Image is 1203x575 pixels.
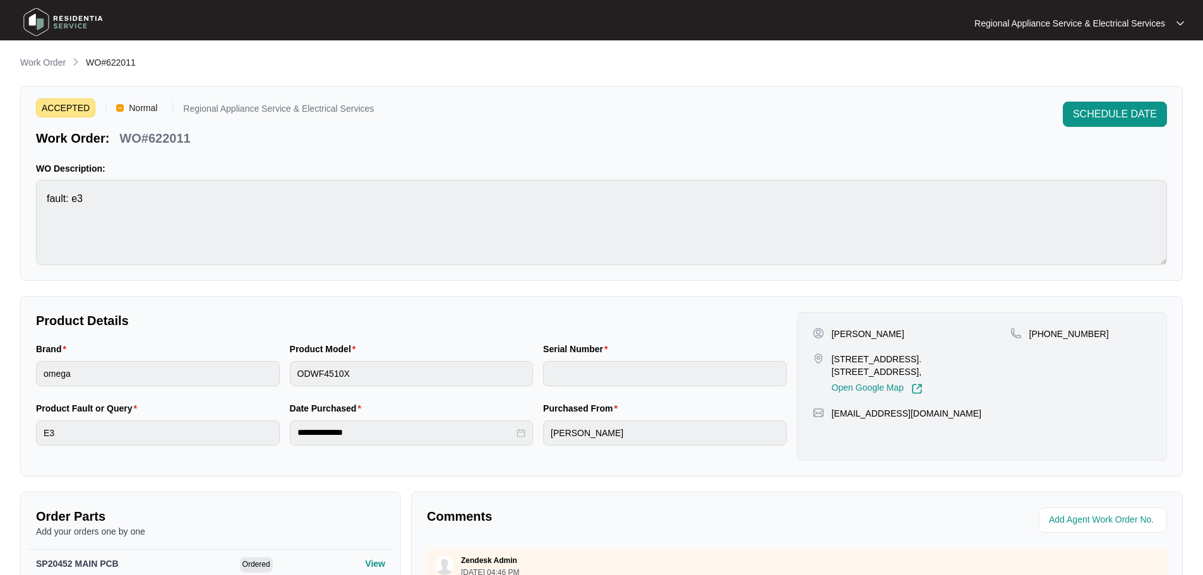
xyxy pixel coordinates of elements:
img: map-pin [813,353,824,364]
img: map-pin [1010,328,1022,339]
input: Date Purchased [297,426,515,439]
a: Open Google Map [832,383,923,394]
img: Vercel Logo [116,104,124,112]
input: Serial Number [543,361,787,386]
img: user.svg [435,556,454,575]
p: Regional Appliance Service & Electrical Services [183,104,374,117]
p: Regional Appliance Service & Electrical Services [974,17,1165,30]
label: Date Purchased [290,402,366,415]
button: SCHEDULE DATE [1063,102,1167,127]
label: Serial Number [543,343,613,355]
span: Ordered [240,557,273,572]
img: chevron-right [71,57,81,67]
label: Purchased From [543,402,623,415]
p: [STREET_ADDRESS]. [STREET_ADDRESS], [832,353,1010,378]
p: View [365,557,385,570]
p: WO Description: [36,162,1167,175]
a: Work Order [18,56,68,70]
img: Link-External [911,383,923,394]
p: Work Order [20,56,66,69]
img: dropdown arrow [1176,20,1184,27]
img: map-pin [813,407,824,418]
textarea: fault: e3 [36,180,1167,265]
p: [PHONE_NUMBER] [1029,328,1109,340]
label: Product Fault or Query [36,402,142,415]
p: Product Details [36,312,787,329]
span: WO#622011 [86,57,136,68]
span: SP20452 MAIN PCB [36,559,119,569]
img: user-pin [813,328,824,339]
p: [PERSON_NAME] [832,328,904,340]
p: Order Parts [36,507,385,525]
span: ACCEPTED [36,98,95,117]
span: Normal [124,98,162,117]
input: Purchased From [543,420,787,446]
img: residentia service logo [19,3,107,41]
p: Comments [427,507,788,525]
input: Product Model [290,361,534,386]
label: Brand [36,343,71,355]
input: Product Fault or Query [36,420,280,446]
p: WO#622011 [119,129,190,147]
input: Brand [36,361,280,386]
label: Product Model [290,343,361,355]
p: Add your orders one by one [36,525,385,538]
p: Zendesk Admin [461,555,517,566]
span: SCHEDULE DATE [1073,107,1157,122]
p: Work Order: [36,129,109,147]
input: Add Agent Work Order No. [1049,513,1159,528]
p: [EMAIL_ADDRESS][DOMAIN_NAME] [832,407,981,420]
